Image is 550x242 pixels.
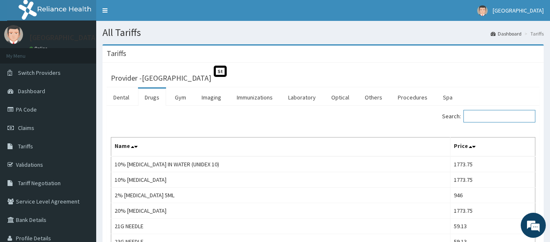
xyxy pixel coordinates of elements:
a: Immunizations [230,89,279,106]
li: Tariffs [522,30,544,37]
span: Dashboard [18,87,45,95]
span: Claims [18,124,34,132]
img: d_794563401_company_1708531726252_794563401 [15,42,34,63]
img: User Image [477,5,488,16]
h3: Tariffs [107,50,126,57]
div: Chat with us now [43,47,141,58]
p: [GEOGRAPHIC_DATA] [29,34,98,41]
td: 21G NEEDLE [111,219,450,234]
a: Drugs [138,89,166,106]
td: 20% [MEDICAL_DATA] [111,203,450,219]
textarea: Type your message and hit 'Enter' [4,157,159,186]
h3: Provider - [GEOGRAPHIC_DATA] [111,74,211,82]
td: 10% [MEDICAL_DATA] [111,172,450,188]
td: 1773.75 [450,203,535,219]
span: Switch Providers [18,69,61,76]
td: 1773.75 [450,172,535,188]
a: Procedures [391,89,434,106]
th: Name [111,138,450,157]
td: 1773.75 [450,156,535,172]
a: Others [358,89,389,106]
a: Imaging [195,89,228,106]
input: Search: [463,110,535,122]
span: We're online! [49,69,115,154]
a: Optical [325,89,356,106]
td: 10% [MEDICAL_DATA] IN WATER (UNIDEX 10) [111,156,450,172]
label: Search: [442,110,535,122]
a: Spa [436,89,459,106]
h1: All Tariffs [102,27,544,38]
div: Minimize live chat window [137,4,157,24]
a: Dashboard [491,30,522,37]
td: 2% [MEDICAL_DATA] 5ML [111,188,450,203]
th: Price [450,138,535,157]
a: Laboratory [281,89,322,106]
span: Tariff Negotiation [18,179,61,187]
a: Gym [168,89,193,106]
a: Dental [107,89,136,106]
span: [GEOGRAPHIC_DATA] [493,7,544,14]
td: 946 [450,188,535,203]
span: St [214,66,227,77]
a: Online [29,46,49,51]
td: 59.13 [450,219,535,234]
img: User Image [4,25,23,44]
span: Tariffs [18,143,33,150]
